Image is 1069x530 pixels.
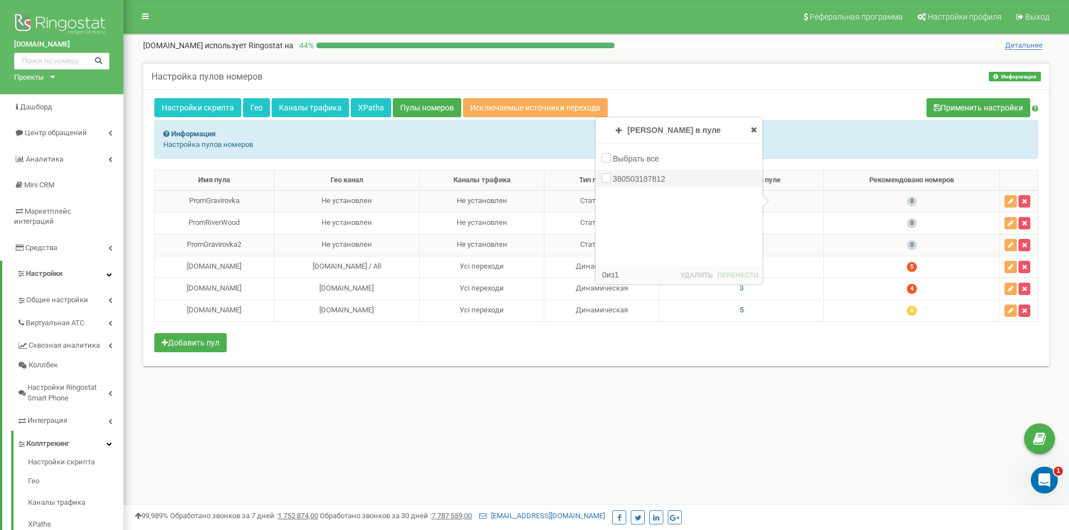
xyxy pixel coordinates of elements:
[14,207,71,226] span: Маркетплейс интеграций
[740,306,744,314] span: 5
[544,170,659,191] th: Тип подмены
[680,270,714,282] button: УДАЛИТЬ
[135,511,168,520] span: 99,989%
[17,431,123,454] a: Коллтрекинг
[544,278,659,299] td: Динамическая
[1005,41,1043,50] span: Детальнее
[810,12,903,21] span: Реферальная программа
[544,299,659,321] td: Динамическая
[1054,467,1063,476] span: 1
[907,306,917,316] span: 6
[907,262,917,272] span: 5
[159,305,269,316] div: [DOMAIN_NAME]
[26,269,62,278] span: Настройки
[24,181,54,189] span: Mini CRM
[274,170,419,191] th: Гео канал
[170,511,318,520] span: Обработано звонков за 7 дней :
[29,340,100,351] span: Сквозная аналитика
[20,103,52,111] span: Дашборд
[26,295,88,306] span: Общие настройки
[1025,12,1049,21] span: Выход
[27,382,108,403] span: Настройки Ringostat Smart Phone
[152,72,263,82] h5: Настройка пулов номеров
[393,98,461,117] a: Пулы номеров
[926,98,1030,117] button: Применить настройки
[420,170,544,191] th: Каналы трафика
[27,416,67,426] span: Интеграция
[740,284,744,292] span: 3
[907,196,917,206] span: 0
[243,98,270,117] a: Гео
[143,40,293,51] p: [DOMAIN_NAME]
[274,256,419,278] td: [DOMAIN_NAME] / All
[26,439,69,449] span: Коллтрекинг
[420,234,544,256] td: Не установлен
[205,41,293,50] span: использует Ringostat на
[420,256,544,278] td: Усі переходи
[159,283,269,294] div: [DOMAIN_NAME]
[17,287,123,310] a: Общие настройки
[163,140,1029,150] p: Настройка пулов номеров
[907,284,917,294] span: 4
[25,128,87,137] span: Центр обращений
[154,333,227,352] button: Добавить пул
[278,511,318,520] u: 1 752 874,00
[544,234,659,256] td: Статическая
[420,190,544,212] td: Не установлен
[544,256,659,278] td: Динамическая
[824,170,1000,191] th: Рекомендовано номеров
[627,126,721,135] span: [PERSON_NAME] в пуле
[907,240,917,250] span: 0
[2,261,123,287] a: Настройки
[26,155,63,163] span: Аналитика
[989,72,1041,81] button: Информация
[351,98,391,117] a: XPaths
[420,278,544,299] td: Усі переходи
[716,270,760,282] button: ПЕРЕНЕСТИ
[25,243,57,252] span: Средства
[293,40,316,51] p: 44 %
[274,212,419,234] td: Не установлен
[154,98,241,117] a: Настройки скрипта
[159,239,269,250] div: PromGravirovka2
[928,12,1002,21] span: Настройки профиля
[28,471,123,492] a: Гео
[272,98,349,117] a: Каналы трафика
[29,360,58,371] span: Коллбек
[17,408,123,431] a: Интеграция
[463,98,608,117] a: Исключаемые источники перехода
[17,375,123,408] a: Настройки Ringostat Smart Phone
[602,270,607,279] span: 0
[598,269,619,280] div: из
[28,457,123,471] a: Настройки скрипта
[17,356,123,375] a: Коллбек
[28,492,123,514] a: Каналы трафика
[159,196,269,206] div: PromGravirovka
[274,190,419,212] td: Не установлен
[274,299,419,321] td: [DOMAIN_NAME]
[171,130,215,138] strong: Информация
[1031,467,1058,494] iframe: Intercom live chat
[17,333,123,356] a: Сквозная аналитика
[14,53,109,70] input: Поиск по номеру
[159,218,269,228] div: PromRiverWood
[14,11,109,39] img: Ringostat logo
[614,270,619,279] span: 1
[613,173,668,185] label: 380503187812
[420,299,544,321] td: Усі переходи
[274,278,419,299] td: [DOMAIN_NAME]
[544,190,659,212] td: Статическая
[159,261,269,272] div: [DOMAIN_NAME]
[14,39,109,50] a: [DOMAIN_NAME]
[17,310,123,333] a: Виртуальная АТС
[420,212,544,234] td: Не установлен
[907,218,917,228] span: 0
[320,511,472,520] span: Обработано звонков за 30 дней :
[155,170,274,191] th: Имя пула
[544,212,659,234] td: Статическая
[274,234,419,256] td: Не установлен
[14,72,44,83] div: Проекты
[613,153,662,164] label: Выбрать все
[26,318,84,329] span: Виртуальная АТС
[432,511,472,520] u: 7 787 559,00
